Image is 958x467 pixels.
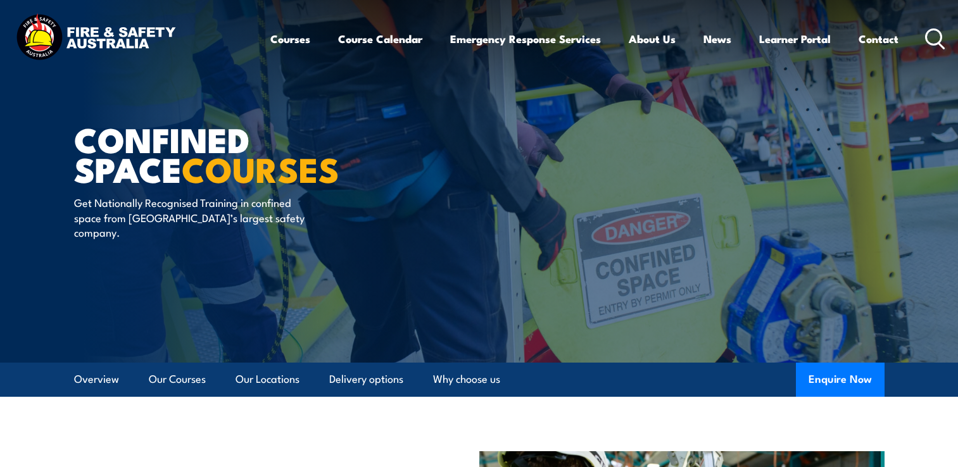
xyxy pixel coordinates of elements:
[796,363,885,397] button: Enquire Now
[450,22,601,56] a: Emergency Response Services
[329,363,403,396] a: Delivery options
[433,363,500,396] a: Why choose us
[74,363,119,396] a: Overview
[149,363,206,396] a: Our Courses
[703,22,731,56] a: News
[338,22,422,56] a: Course Calendar
[74,124,387,183] h1: Confined Space
[74,195,305,239] p: Get Nationally Recognised Training in confined space from [GEOGRAPHIC_DATA]’s largest safety comp...
[182,142,339,194] strong: COURSES
[859,22,898,56] a: Contact
[236,363,299,396] a: Our Locations
[629,22,676,56] a: About Us
[270,22,310,56] a: Courses
[759,22,831,56] a: Learner Portal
